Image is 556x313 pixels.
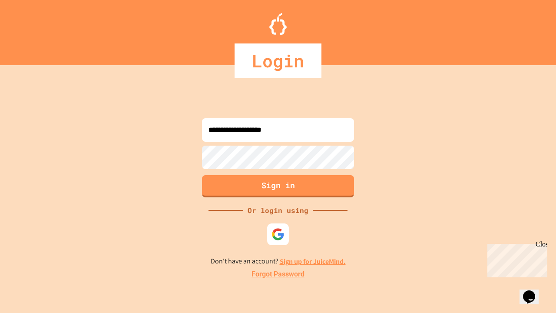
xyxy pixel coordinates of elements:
iframe: chat widget [520,278,547,304]
div: Login [235,43,321,78]
iframe: chat widget [484,240,547,277]
div: Or login using [243,205,313,216]
p: Don't have an account? [211,256,346,267]
img: Logo.svg [269,13,287,35]
a: Sign up for JuiceMind. [280,257,346,266]
img: google-icon.svg [271,228,285,241]
a: Forgot Password [252,269,304,280]
div: Chat with us now!Close [3,3,60,55]
button: Sign in [202,175,354,197]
